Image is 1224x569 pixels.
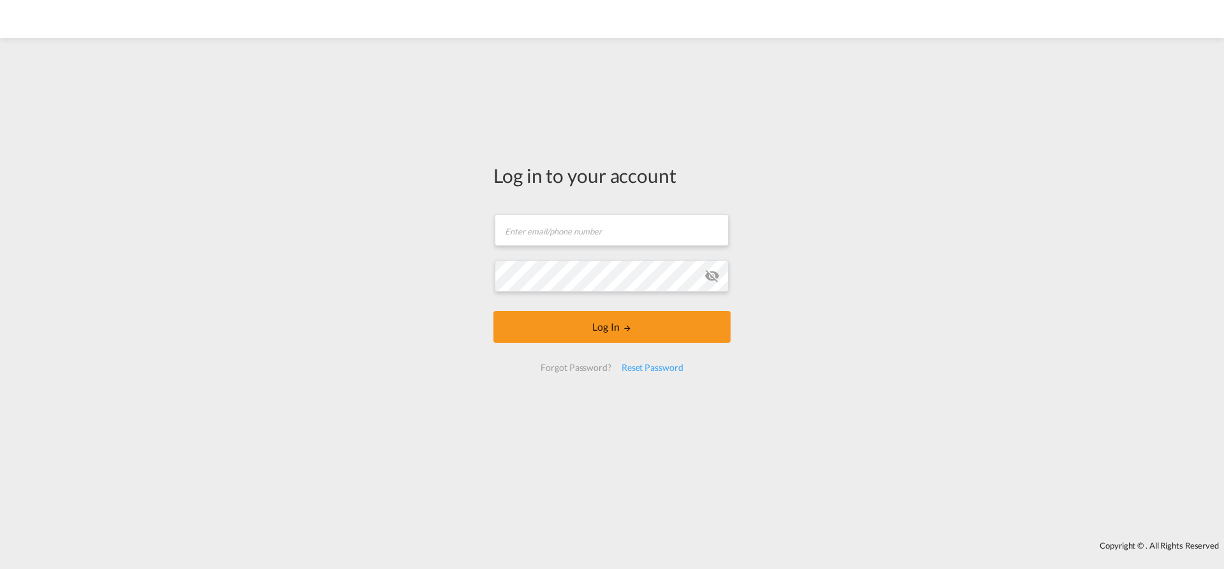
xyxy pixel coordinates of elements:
button: LOGIN [493,311,731,343]
div: Reset Password [616,356,688,379]
div: Log in to your account [493,162,731,189]
md-icon: icon-eye-off [704,268,720,284]
div: Forgot Password? [535,356,616,379]
input: Enter email/phone number [495,214,729,246]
